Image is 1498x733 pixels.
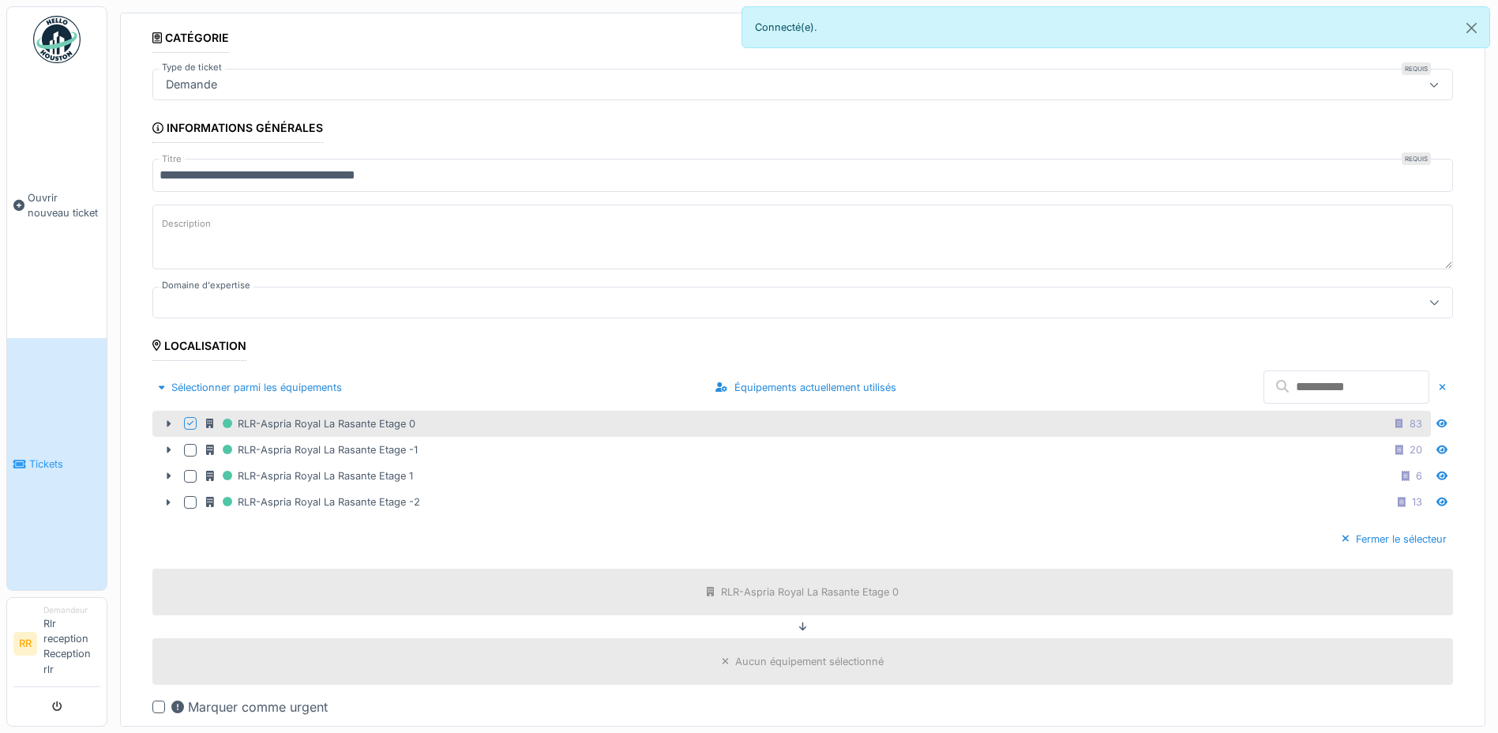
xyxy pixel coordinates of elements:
[1402,152,1431,165] div: Requis
[721,585,899,600] div: RLR-Aspria Royal La Rasante Etage 0
[1416,468,1422,483] div: 6
[1410,442,1422,457] div: 20
[741,6,1491,48] div: Connecté(e).
[159,152,185,166] label: Titre
[1412,494,1422,509] div: 13
[171,697,328,716] div: Marquer comme urgent
[735,654,884,669] div: Aucun équipement sélectionné
[206,466,413,486] div: RLR-Aspria Royal La Rasante Etage 1
[152,26,229,53] div: Catégorie
[1402,62,1431,75] div: Requis
[43,604,100,683] li: Rlr reception Reception rlr
[152,116,323,143] div: Informations générales
[709,377,903,398] div: Équipements actuellement utilisés
[33,16,81,63] img: Badge_color-CXgf-gQk.svg
[152,377,348,398] div: Sélectionner parmi les équipements
[159,61,225,74] label: Type de ticket
[206,414,415,434] div: RLR-Aspria Royal La Rasante Etage 0
[152,334,246,361] div: Localisation
[29,457,100,472] span: Tickets
[28,190,100,220] span: Ouvrir nouveau ticket
[206,492,420,512] div: RLR-Aspria Royal La Rasante Etage -2
[206,440,418,460] div: RLR-Aspria Royal La Rasante Etage -1
[13,604,100,687] a: RR DemandeurRlr reception Reception rlr
[159,214,214,234] label: Description
[43,604,100,616] div: Demandeur
[159,279,253,292] label: Domaine d'expertise
[13,632,37,656] li: RR
[160,76,223,93] div: Demande
[7,72,107,338] a: Ouvrir nouveau ticket
[1454,7,1489,49] button: Close
[1335,528,1453,550] div: Fermer le sélecteur
[7,338,107,589] a: Tickets
[1410,416,1422,431] div: 83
